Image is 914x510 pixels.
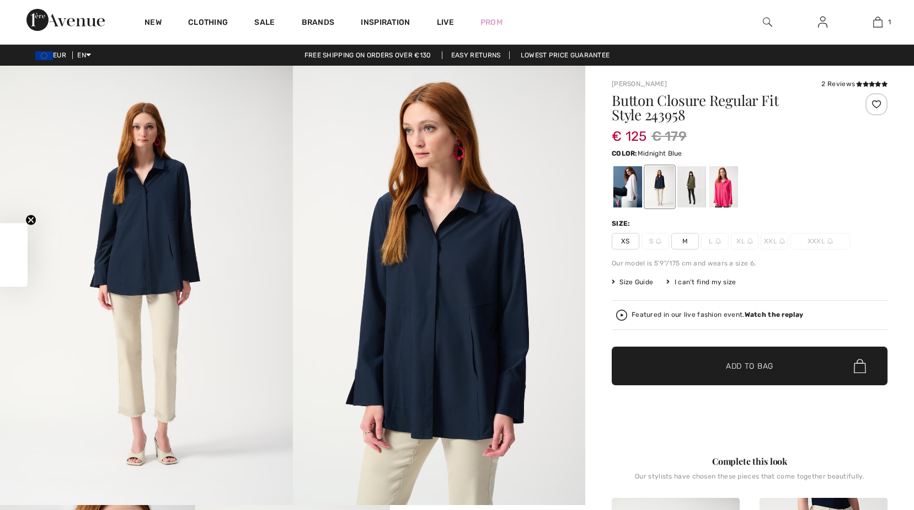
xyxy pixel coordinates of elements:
[656,238,661,244] img: ring-m.svg
[612,277,653,287] span: Size Guide
[612,233,639,249] span: XS
[818,15,827,29] img: My Info
[677,166,706,208] div: Iguana
[666,277,736,287] div: I can't find my size
[851,15,905,29] a: 1
[745,311,804,318] strong: Watch the replay
[763,15,772,29] img: search the website
[809,15,836,29] a: Sign In
[638,150,682,157] span: Midnight Blue
[254,18,275,29] a: Sale
[302,18,335,29] a: Brands
[612,455,888,468] div: Complete this look
[888,17,891,27] span: 1
[790,233,850,249] span: XXXL
[612,118,647,144] span: € 125
[715,238,721,244] img: ring-m.svg
[442,51,510,59] a: Easy Returns
[188,18,228,29] a: Clothing
[873,15,883,29] img: My Bag
[361,18,410,29] span: Inspiration
[437,17,454,28] a: Live
[747,238,753,244] img: ring-m.svg
[731,233,758,249] span: XL
[612,472,888,489] div: Our stylists have chosen these pieces that come together beautifully.
[35,51,53,60] img: Euro
[612,93,842,122] h1: Button Closure Regular Fit Style 243958
[612,347,888,385] button: Add to Bag
[671,233,699,249] span: M
[293,66,586,505] img: Button Closure Regular Fit Style 243958. 2
[854,359,866,373] img: Bag.svg
[145,18,162,29] a: New
[612,80,667,88] a: [PERSON_NAME]
[480,17,503,28] a: Prom
[612,150,638,157] span: Color:
[77,51,91,59] span: EN
[642,233,669,249] span: S
[25,215,36,226] button: Close teaser
[701,233,729,249] span: L
[726,360,773,372] span: Add to Bag
[779,238,785,244] img: ring-m.svg
[613,166,642,208] div: Optic White
[616,310,627,321] img: Watch the replay
[709,166,738,208] div: Geranium
[632,311,803,318] div: Featured in our live fashion event.
[35,51,71,59] span: EUR
[296,51,440,59] a: Free shipping on orders over €130
[761,233,788,249] span: XXL
[821,79,888,89] div: 2 Reviews
[612,258,888,268] div: Our model is 5'9"/175 cm and wears a size 6.
[26,9,105,31] img: 1ère Avenue
[651,126,687,146] span: € 179
[827,238,833,244] img: ring-m.svg
[645,166,674,208] div: Midnight Blue
[612,219,633,229] div: Size:
[512,51,619,59] a: Lowest Price Guarantee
